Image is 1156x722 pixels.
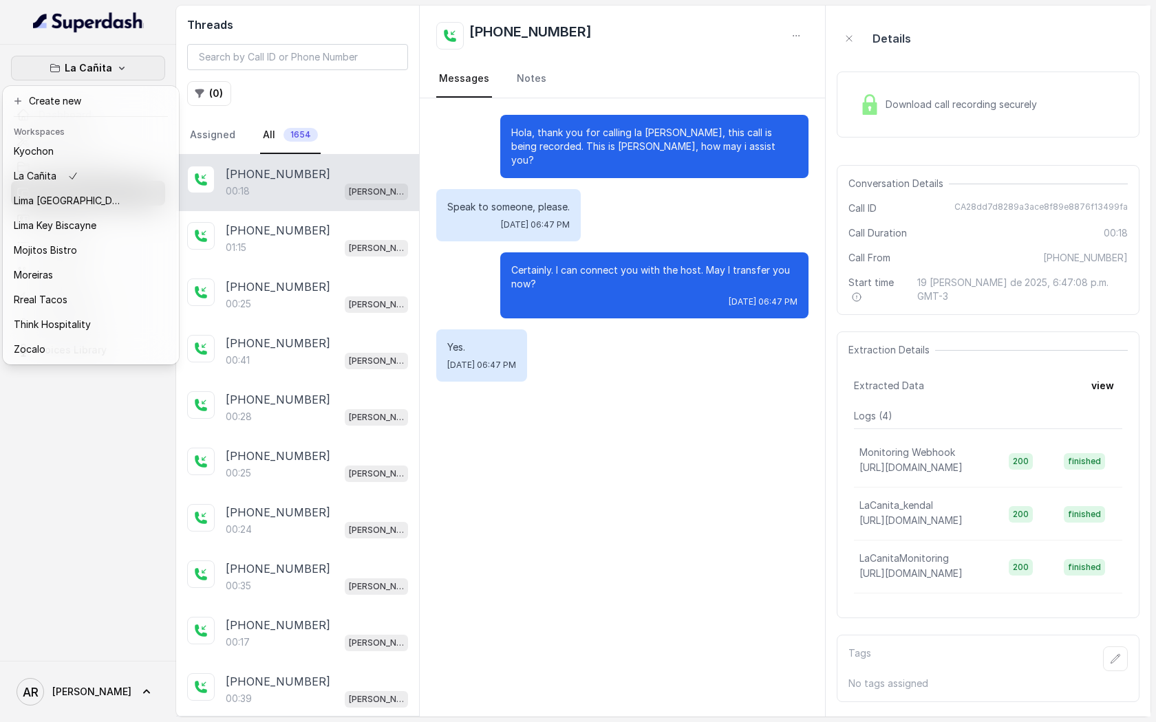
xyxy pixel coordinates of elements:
p: Lima Key Biscayne [14,217,96,234]
button: Create new [6,89,176,113]
p: Mojitos Bistro [14,242,77,259]
div: La Cañita [3,86,179,364]
p: La Cañita [14,168,56,184]
button: La Cañita [11,56,165,80]
p: Kyochon [14,143,54,160]
p: La Cañita [65,60,112,76]
p: Moreiras [14,267,53,283]
p: Zocalo [14,341,45,358]
p: Lima [GEOGRAPHIC_DATA] [14,193,124,209]
p: Rreal Tacos [14,292,67,308]
header: Workspaces [6,120,176,142]
p: Think Hospitality [14,316,91,333]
